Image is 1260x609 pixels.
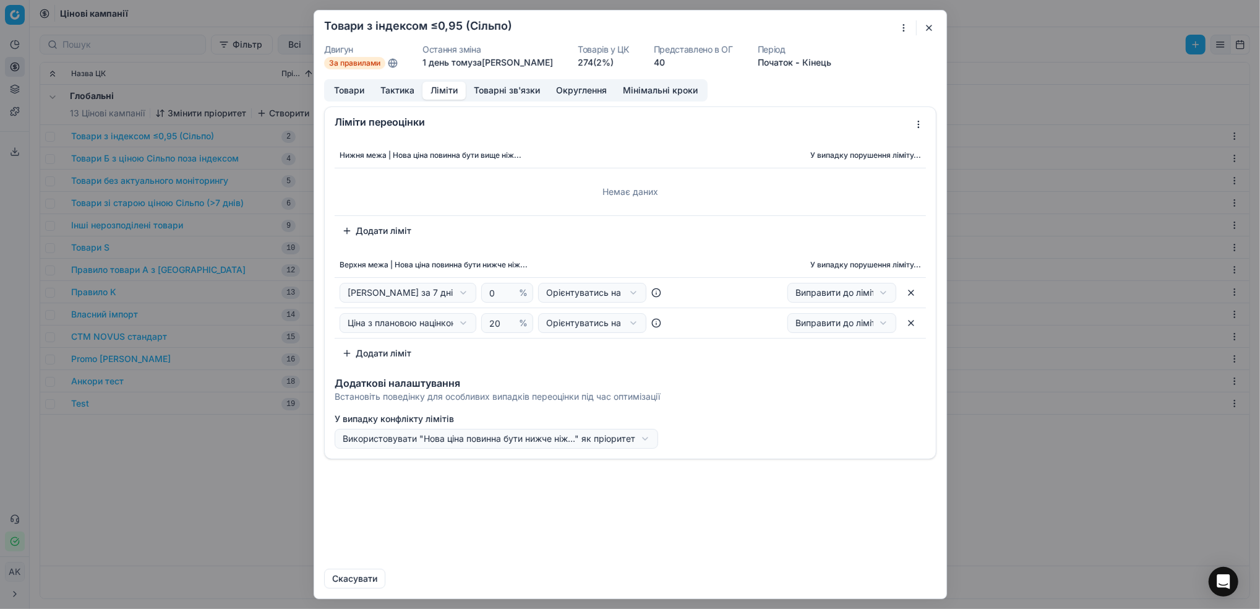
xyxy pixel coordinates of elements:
button: Товари [326,82,372,100]
div: Встановіть поведінку для особливих випадків переоцінки під час оптимізації [335,391,926,403]
button: Скасувати [324,569,385,589]
span: 1 день тому за [PERSON_NAME] [422,57,553,67]
span: За правилами [324,57,385,69]
th: Верхня межа | Нова ціна повинна бути нижче ніж... [335,253,680,278]
button: Кінець [802,56,831,69]
button: Ліміти [422,82,466,100]
span: % [518,317,527,329]
div: Додаткові налаштування [335,378,926,388]
button: Додати ліміт [335,343,419,363]
dt: Остання зміна [422,45,553,54]
div: Ліміти переоцінки [335,117,909,127]
label: У випадку конфлікту лімітів [335,413,926,425]
dt: Товарів у ЦК [578,45,629,54]
h2: Товари з індексом ≤0,95 (Сільпо) [324,20,512,32]
a: 274(2%) [578,56,614,69]
span: - [795,56,799,69]
th: Нижня межа | Нова ціна повинна бути вище ніж... [335,143,680,168]
button: Початок [757,56,792,69]
button: Тактика [372,82,422,100]
button: Додати ліміт [335,221,419,241]
span: % [518,287,527,299]
dt: Період [757,45,831,54]
th: У випадку порушення ліміту... [679,253,925,278]
dt: Двигун [324,45,398,54]
button: Мінімальні кроки [615,82,706,100]
button: Товарні зв'язки [466,82,548,100]
th: У випадку порушення ліміту... [679,143,925,168]
dt: Представлено в ОГ [653,45,732,54]
button: 40 [653,56,664,69]
div: Немає даних [340,173,921,210]
button: Округлення [548,82,615,100]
